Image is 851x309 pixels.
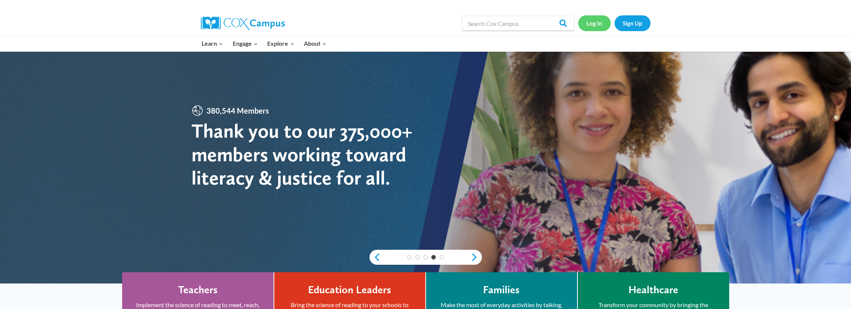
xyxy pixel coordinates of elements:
a: 3 [423,255,428,259]
nav: Secondary Navigation [578,15,651,31]
a: previous [369,253,381,262]
a: 2 [415,255,420,259]
a: Log In [578,15,611,31]
h4: Healthcare [628,283,678,296]
button: Child menu of About [299,36,331,51]
h4: Education Leaders [308,283,391,296]
button: Child menu of Engage [228,36,263,51]
nav: Primary Navigation [197,36,331,51]
div: Thank you to our 375,000+ members working toward literacy & justice for all. [191,119,426,189]
a: 5 [440,255,444,259]
button: Child menu of Learn [197,36,228,51]
h4: Teachers [178,283,218,296]
h4: Families [483,283,520,296]
a: 1 [407,255,411,259]
button: Child menu of Explore [263,36,299,51]
a: 4 [431,255,436,259]
input: Search Cox Campus [462,16,574,31]
div: content slider buttons [369,250,482,265]
span: 380,544 Members [203,105,272,117]
a: Sign Up [615,15,651,31]
img: Cox Campus [201,16,285,30]
a: next [471,253,482,262]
